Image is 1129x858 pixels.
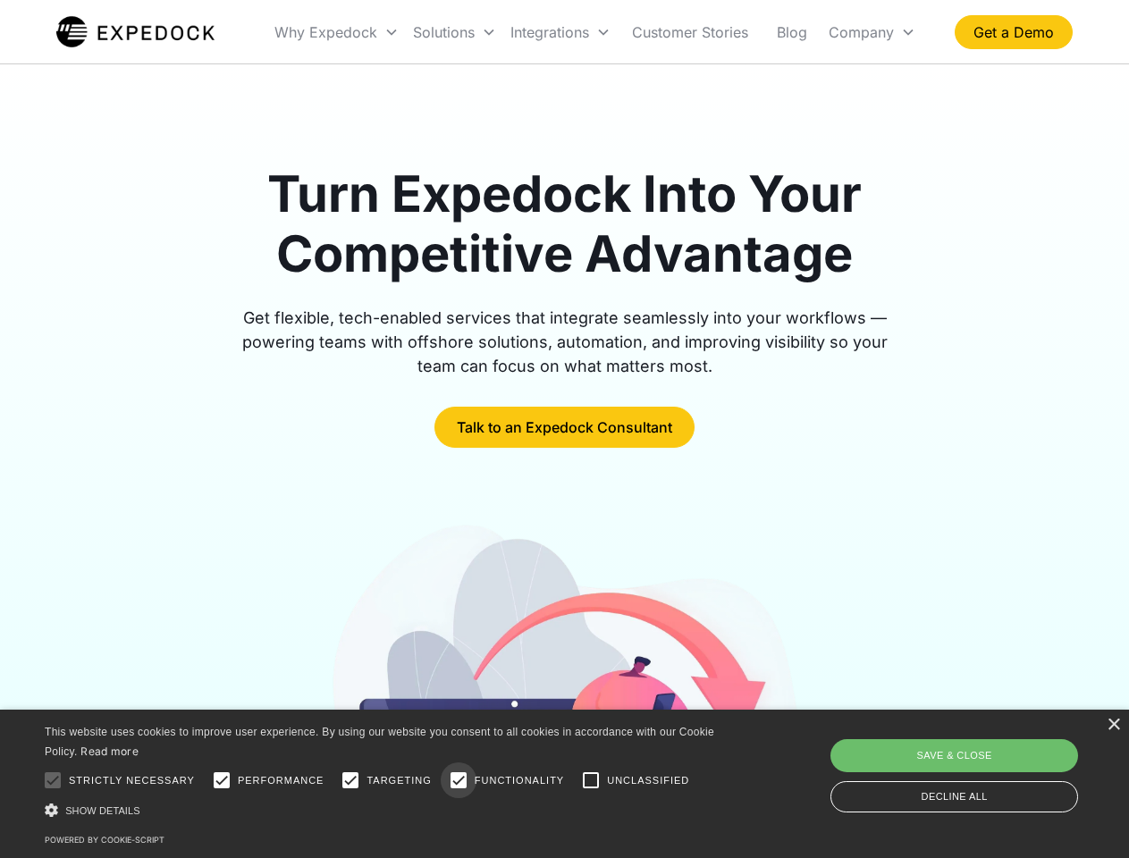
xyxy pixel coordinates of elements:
span: Functionality [475,773,564,788]
div: Show details [45,801,720,820]
div: Solutions [413,23,475,41]
span: Show details [65,805,140,816]
a: Customer Stories [618,2,762,63]
div: Solutions [406,2,503,63]
div: Why Expedock [267,2,406,63]
span: Unclassified [607,773,689,788]
a: Talk to an Expedock Consultant [434,407,695,448]
span: Targeting [367,773,431,788]
div: Company [821,2,923,63]
div: Why Expedock [274,23,377,41]
h1: Turn Expedock Into Your Competitive Advantage [222,164,908,284]
div: Integrations [503,2,618,63]
span: This website uses cookies to improve user experience. By using our website you consent to all coo... [45,726,714,759]
a: Blog [762,2,821,63]
div: Integrations [510,23,589,41]
iframe: Chat Widget [831,665,1129,858]
a: home [56,14,215,50]
img: Expedock Logo [56,14,215,50]
span: Strictly necessary [69,773,195,788]
div: Get flexible, tech-enabled services that integrate seamlessly into your workflows — powering team... [222,306,908,378]
span: Performance [238,773,324,788]
div: Company [829,23,894,41]
a: Powered by cookie-script [45,835,164,845]
a: Get a Demo [955,15,1073,49]
a: Read more [80,744,139,758]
